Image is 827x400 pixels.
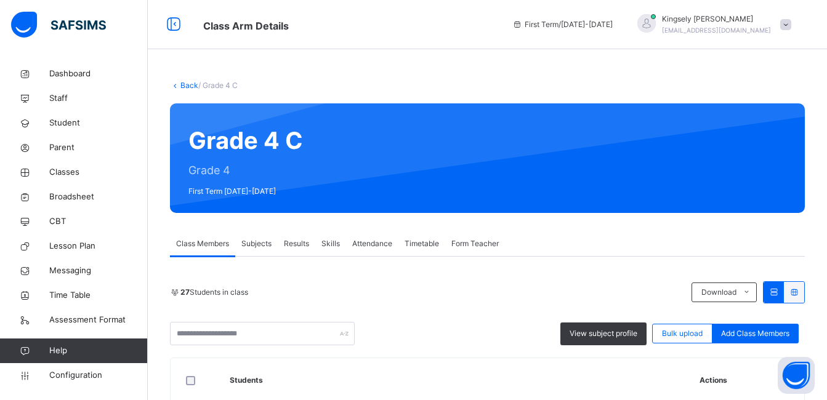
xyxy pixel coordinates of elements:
span: Form Teacher [451,238,499,249]
span: Assessment Format [49,314,148,326]
span: CBT [49,215,148,228]
span: Help [49,345,147,357]
span: Results [284,238,309,249]
span: Class Arm Details [203,20,289,32]
span: Students in class [180,287,248,298]
div: KingselyGabriel [625,14,797,36]
span: Student [49,117,148,129]
span: Download [701,287,736,298]
span: Skills [321,238,340,249]
span: Timetable [405,238,439,249]
span: Broadsheet [49,191,148,203]
button: Open asap [778,357,815,394]
b: 27 [180,287,190,297]
span: View subject profile [570,328,637,339]
span: Bulk upload [662,328,703,339]
span: [EMAIL_ADDRESS][DOMAIN_NAME] [662,26,771,34]
span: Classes [49,166,148,178]
a: Back [180,81,198,90]
span: / Grade 4 C [198,81,238,90]
span: Subjects [241,238,272,249]
span: Class Members [176,238,229,249]
span: Time Table [49,289,148,302]
span: Parent [49,142,148,154]
span: Attendance [352,238,392,249]
span: Configuration [49,369,147,382]
span: Staff [49,92,148,105]
span: Add Class Members [721,328,789,339]
span: Messaging [49,265,148,277]
span: Kingsely [PERSON_NAME] [662,14,771,25]
img: safsims [11,12,106,38]
span: session/term information [512,19,613,30]
span: Dashboard [49,68,148,80]
span: Lesson Plan [49,240,148,252]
